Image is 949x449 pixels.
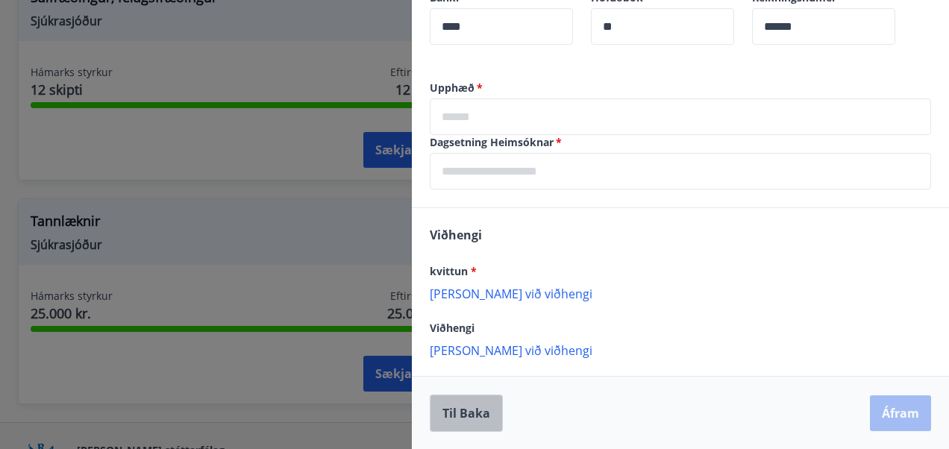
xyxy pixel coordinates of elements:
span: kvittun [430,264,477,278]
span: Viðhengi [430,321,474,335]
p: [PERSON_NAME] við viðhengi [430,286,931,301]
label: Upphæð [430,81,931,95]
label: Dagsetning Heimsóknar [430,135,931,150]
button: Til baka [430,395,503,432]
div: Dagsetning Heimsóknar [430,153,931,189]
div: Upphæð [430,98,931,135]
span: Viðhengi [430,227,482,243]
p: [PERSON_NAME] við viðhengi [430,342,931,357]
